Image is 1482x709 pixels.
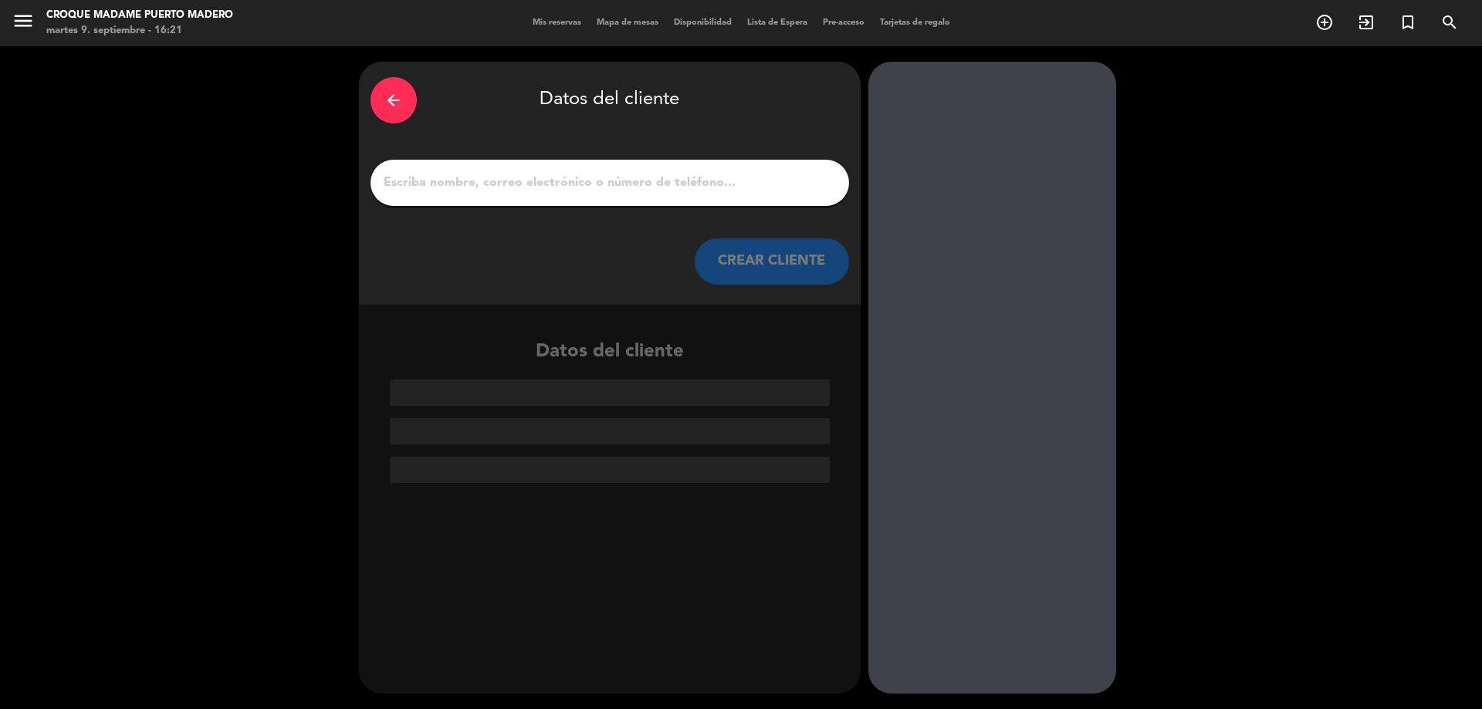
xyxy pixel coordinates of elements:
div: Datos del cliente [370,73,849,127]
i: search [1440,13,1459,32]
i: add_circle_outline [1315,13,1334,32]
div: Croque Madame Puerto Madero [46,8,233,23]
i: exit_to_app [1357,13,1375,32]
span: Disponibilidad [666,19,739,27]
span: Pre-acceso [815,19,872,27]
input: Escriba nombre, correo electrónico o número de teléfono... [382,172,837,194]
span: Tarjetas de regalo [872,19,958,27]
div: Datos del cliente [359,337,861,483]
span: Mapa de mesas [589,19,666,27]
button: CREAR CLIENTE [695,238,849,285]
span: Mis reservas [525,19,589,27]
div: martes 9. septiembre - 16:21 [46,23,233,39]
i: turned_in_not [1399,13,1417,32]
button: menu [12,9,35,38]
i: arrow_back [384,91,403,110]
i: menu [12,9,35,32]
span: Lista de Espera [739,19,815,27]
